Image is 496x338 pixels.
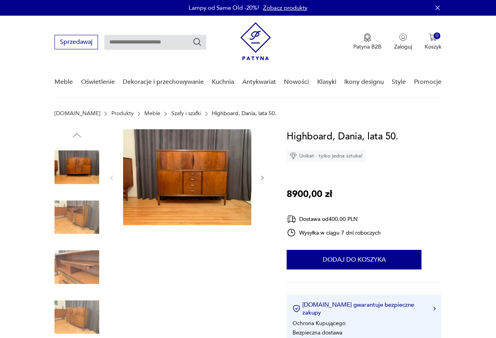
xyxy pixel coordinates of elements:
[394,33,412,51] button: Zaloguj
[287,214,381,224] div: Dostawa od 400,00 PLN
[123,67,204,97] a: Dekoracje i przechowywanie
[353,33,382,51] button: Patyna B2B
[287,129,398,144] h1: Highboard, Dania, lata 50.
[317,67,336,97] a: Klasyki
[353,43,382,51] p: Patyna B2B
[55,67,73,97] a: Meble
[240,22,271,60] img: Patyna - sklep z meblami i dekoracjami vintage
[193,37,202,47] button: Szukaj
[144,110,160,117] a: Meble
[189,4,259,12] p: Lampy od Same Old -20%!
[429,33,437,41] img: Ikona koszyka
[287,187,332,202] p: 8900,00 zł
[425,33,441,51] button: 0Koszyk
[287,214,296,224] img: Ikona dostawy
[363,33,371,42] img: Ikona medalu
[293,301,436,316] button: [DOMAIN_NAME] gwarantuje bezpieczne zakupy
[212,67,234,97] a: Kuchnia
[55,145,99,190] img: Zdjęcie produktu Highboard, Dania, lata 50.
[242,67,276,97] a: Antykwariat
[212,110,276,117] p: Highboard, Dania, lata 50.
[171,110,201,117] a: Szafy i szafki
[394,43,412,51] p: Zaloguj
[287,150,366,162] div: Unikat - tylko jedna sztuka!
[55,110,100,117] a: [DOMAIN_NAME]
[287,228,381,237] div: Wysyłka w ciągu 7 dni roboczych
[287,250,422,269] button: Dodaj do koszyka
[425,43,441,51] p: Koszyk
[392,67,406,97] a: Style
[293,305,300,313] img: Ikona certyfikatu
[414,67,441,97] a: Promocje
[81,67,115,97] a: Oświetlenie
[111,110,134,117] a: Produkty
[55,35,98,49] button: Sprzedawaj
[293,329,342,336] li: Bezpieczna dostawa
[55,245,99,289] img: Zdjęcie produktu Highboard, Dania, lata 50.
[290,152,297,159] img: Ikona diamentu
[399,33,407,41] img: Ikonka użytkownika
[263,4,307,12] a: Zobacz produkty
[123,129,251,225] img: Zdjęcie produktu Highboard, Dania, lata 50.
[433,307,436,311] img: Ikona strzałki w prawo
[293,320,345,327] li: Ochrona Kupującego
[344,67,384,97] a: Ikony designu
[434,33,440,39] div: 0
[55,40,98,45] a: Sprzedawaj
[284,67,309,97] a: Nowości
[353,33,382,51] a: Ikona medaluPatyna B2B
[55,195,99,240] img: Zdjęcie produktu Highboard, Dania, lata 50.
